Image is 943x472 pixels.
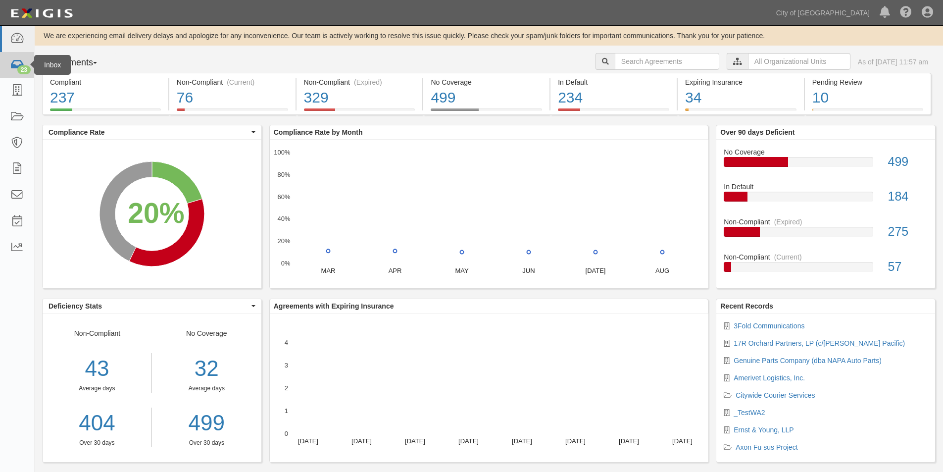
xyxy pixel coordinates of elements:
[277,215,290,222] text: 40%
[50,87,161,108] div: 237
[720,302,773,310] b: Recent Records
[900,7,912,19] i: Help Center - Complianz
[43,439,151,447] div: Over 30 days
[297,108,423,116] a: Non-Compliant(Expired)329
[724,182,928,217] a: In Default184
[43,353,151,384] div: 43
[672,437,693,445] text: [DATE]
[522,267,535,274] text: JUN
[17,65,31,74] div: 23
[558,87,669,108] div: 234
[716,182,935,192] div: In Default
[321,267,335,274] text: MAR
[159,439,254,447] div: Over 30 days
[35,31,943,41] div: We are experiencing email delivery delays and apologize for any inconvenience. Our team is active...
[285,339,288,346] text: 4
[159,353,254,384] div: 32
[43,408,151,439] a: 404
[298,437,318,445] text: [DATE]
[720,128,794,136] b: Over 90 days Deficient
[304,87,415,108] div: 329
[615,53,719,70] input: Search Agreements
[177,77,288,87] div: Non-Compliant (Current)
[277,171,290,178] text: 80%
[159,408,254,439] a: 499
[724,252,928,280] a: Non-Compliant(Current)57
[274,128,363,136] b: Compliance Rate by Month
[881,188,935,206] div: 184
[805,108,931,116] a: Pending Review10
[734,357,882,365] a: Genuine Parts Company (dba NAPA Auto Parts)
[43,384,151,393] div: Average days
[7,4,76,22] img: logo-5460c22ac91f19d4615b14bd174203de0afe785f0fc80cf4dbbc73dc1793850b.png
[734,426,794,434] a: Ernst & Young, LLP
[351,437,372,445] text: [DATE]
[277,237,290,245] text: 20%
[558,77,669,87] div: In Default
[49,127,249,137] span: Compliance Rate
[881,223,935,241] div: 275
[405,437,425,445] text: [DATE]
[50,77,161,87] div: Compliant
[512,437,532,445] text: [DATE]
[736,443,797,451] a: Axon Fu sus Project
[685,87,796,108] div: 34
[858,57,928,67] div: As of [DATE] 11:57 am
[550,108,677,116] a: In Default234
[285,384,288,392] text: 2
[423,108,549,116] a: No Coverage499
[734,322,804,330] a: 3Fold Communications
[431,87,542,108] div: 499
[159,384,254,393] div: Average days
[285,362,288,369] text: 3
[431,77,542,87] div: No Coverage
[43,299,261,313] button: Deficiency Stats
[274,302,394,310] b: Agreements with Expiring Insurance
[285,407,288,415] text: 1
[227,77,254,87] div: (Current)
[585,267,605,274] text: [DATE]
[734,339,905,347] a: 17R Orchard Partners, LP (c/[PERSON_NAME] Pacific)
[42,108,168,116] a: Compliant237
[43,125,261,139] button: Compliance Rate
[655,267,669,274] text: AUG
[685,77,796,87] div: Expiring Insurance
[49,301,249,311] span: Deficiency Stats
[388,267,401,274] text: APR
[34,55,71,75] div: Inbox
[270,314,708,462] svg: A chart.
[774,252,802,262] div: (Current)
[274,149,291,156] text: 100%
[354,77,382,87] div: (Expired)
[716,217,935,227] div: Non-Compliant
[812,77,923,87] div: Pending Review
[774,217,802,227] div: (Expired)
[169,108,296,116] a: Non-Compliant(Current)76
[716,147,935,157] div: No Coverage
[304,77,415,87] div: Non-Compliant (Expired)
[455,267,469,274] text: MAY
[458,437,479,445] text: [DATE]
[734,409,765,417] a: _TestWA2
[881,258,935,276] div: 57
[42,53,116,73] button: Agreements
[43,328,152,447] div: Non-Compliant
[619,437,639,445] text: [DATE]
[128,193,184,234] div: 20%
[43,140,261,288] svg: A chart.
[678,108,804,116] a: Expiring Insurance34
[177,87,288,108] div: 76
[748,53,850,70] input: All Organizational Units
[724,217,928,252] a: Non-Compliant(Expired)275
[277,193,290,200] text: 60%
[881,153,935,171] div: 499
[270,140,708,288] svg: A chart.
[812,87,923,108] div: 10
[285,430,288,437] text: 0
[734,374,805,382] a: Amerivet Logistics, Inc.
